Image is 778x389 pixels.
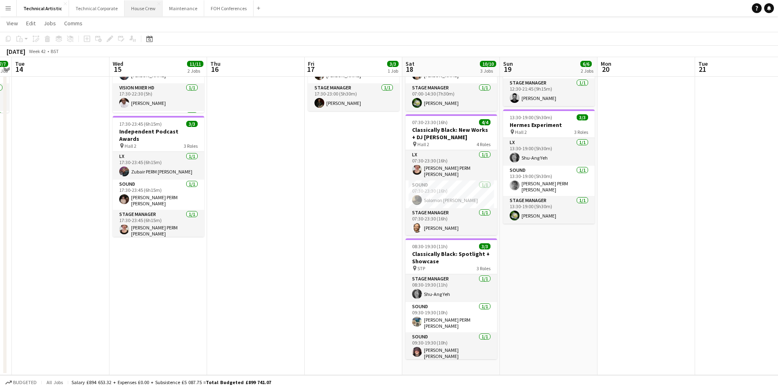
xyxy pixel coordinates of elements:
span: 08:30-19:30 (11h) [412,243,448,249]
app-card-role: Stage Manager1/107:00-14:30 (7h30m)[PERSON_NAME] [406,83,497,111]
button: Technical Corporate [69,0,125,16]
span: 16 [209,64,221,74]
h3: Hermes Experiment [503,121,595,129]
span: 3 Roles [477,265,490,271]
div: 3 Jobs [480,68,496,74]
span: Sun [503,60,513,67]
a: Edit [23,18,39,29]
div: [DATE] [7,47,25,56]
app-card-role: LX1/107:30-23:30 (16h)[PERSON_NAME] PERM [PERSON_NAME] [406,150,497,180]
span: Thu [210,60,221,67]
span: Week 42 [27,48,47,54]
app-card-role: Stage Manager1/113:30-19:00 (5h30m)[PERSON_NAME] [503,196,595,224]
app-card-role: Sound1/117:30-23:45 (6h15m)[PERSON_NAME] PERM [PERSON_NAME] [113,180,204,210]
span: 10/10 [480,61,496,67]
span: Tue [15,60,25,67]
app-card-role: Stage Manager1/117:30-23:00 (5h30m)[PERSON_NAME] [308,83,399,111]
span: 13:30-19:00 (5h30m) [510,114,552,120]
span: 11/11 [187,61,203,67]
a: Comms [61,18,86,29]
span: 6/6 [580,61,592,67]
button: Maintenance [163,0,204,16]
app-card-role: Stage Manager1/108:30-19:30 (11h)Shu-Ang Yeh [406,274,497,302]
span: Total Budgeted £899 741.07 [206,379,271,385]
span: 19 [502,64,513,74]
span: 18 [404,64,415,74]
h3: Classically Black: Spotlight + Showcase [406,250,497,265]
span: View [7,20,18,27]
div: 1 Job [388,68,398,74]
span: 20 [600,64,611,74]
div: Salary £894 653.32 + Expenses £0.00 + Subsistence £5 087.75 = [71,379,271,385]
span: 3/3 [479,243,490,249]
span: 3 Roles [184,143,198,149]
app-card-role: LX1/117:30-23:45 (6h15m)Zubair PERM [PERSON_NAME] [113,152,204,180]
span: 3 Roles [574,129,588,135]
app-card-role: Sound1/113:30-19:00 (5h30m)[PERSON_NAME] PERM [PERSON_NAME] [503,166,595,196]
span: Tue [698,60,708,67]
div: BST [51,48,59,54]
span: 3/3 [186,121,198,127]
a: Jobs [40,18,59,29]
app-job-card: 07:30-23:30 (16h)4/4Classically Black: New Works + DJ [PERSON_NAME] Hall 24 RolesLX1/107:30-23:30... [406,114,497,235]
button: FOH Conferences [204,0,254,16]
div: 2 Jobs [581,68,593,74]
span: Budgeted [13,380,37,385]
span: Comms [64,20,82,27]
span: Fri [308,60,314,67]
app-job-card: 17:30-23:45 (6h15m)3/3Independent Podcast Awards Hall 23 RolesLX1/117:30-23:45 (6h15m)Zubair PERM... [113,116,204,237]
app-job-card: 13:30-19:00 (5h30m)3/3Hermes Experiment Hall 23 RolesLX1/113:30-19:00 (5h30m)Shu-Ang YehSound1/11... [503,109,595,224]
span: All jobs [45,379,65,385]
h3: Classically Black: New Works + DJ [PERSON_NAME] [406,126,497,141]
button: House Crew [125,0,163,16]
span: 3/3 [577,114,588,120]
span: STP [417,265,425,271]
span: Hall 2 [417,141,429,147]
app-card-role: Sound1/109:30-19:30 (10h)[PERSON_NAME] PERM [PERSON_NAME] [406,302,497,332]
app-card-role: Stage Manager1/112:30-21:45 (9h15m)[PERSON_NAME] [503,78,595,106]
span: Edit [26,20,36,27]
span: Wed [113,60,123,67]
span: Hall 2 [515,129,527,135]
span: Sat [406,60,415,67]
span: 07:30-23:30 (16h) [412,119,448,125]
app-job-card: 08:30-19:30 (11h)3/3Classically Black: Spotlight + Showcase STP3 RolesStage Manager1/108:30-19:30... [406,238,497,359]
app-card-role: Sound1/109:30-19:30 (10h)[PERSON_NAME] [PERSON_NAME] [406,332,497,362]
span: 17 [307,64,314,74]
app-card-role: Stage Manager1/117:30-23:45 (6h15m)[PERSON_NAME] PERM [PERSON_NAME] [113,210,204,240]
span: 4/4 [479,119,490,125]
a: View [3,18,21,29]
h3: Independent Podcast Awards [113,128,204,142]
app-card-role: LX1/113:30-19:00 (5h30m)Shu-Ang Yeh [503,138,595,166]
app-card-role: AV1/1 [113,111,204,139]
app-card-role: Vision Mixer HD1/117:30-22:30 (5h)[PERSON_NAME] [113,83,204,111]
div: 2 Jobs [187,68,203,74]
span: 14 [14,64,25,74]
span: 15 [111,64,123,74]
span: 21 [697,64,708,74]
span: Hall 2 [125,143,136,149]
span: Mon [601,60,611,67]
span: 17:30-23:45 (6h15m) [119,121,162,127]
app-card-role: Sound1/107:30-23:30 (16h)Solomon [PERSON_NAME] [406,180,497,208]
span: Jobs [44,20,56,27]
button: Technical Artistic [17,0,69,16]
button: Budgeted [4,378,38,387]
app-card-role: Stage Manager1/107:30-23:30 (16h)[PERSON_NAME] [406,208,497,236]
span: 4 Roles [477,141,490,147]
span: 3/3 [387,61,399,67]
